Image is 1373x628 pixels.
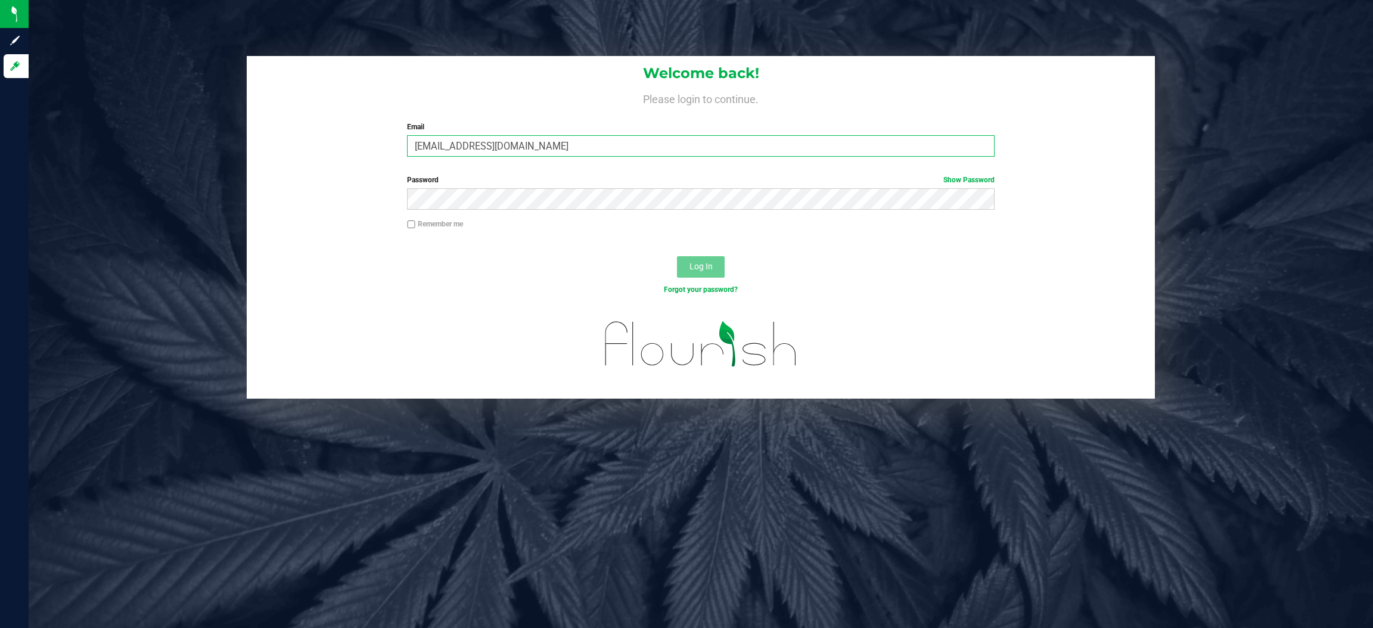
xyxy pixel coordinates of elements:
[247,91,1155,105] h4: Please login to continue.
[407,219,463,229] label: Remember me
[407,176,439,184] span: Password
[689,262,713,271] span: Log In
[9,35,21,46] inline-svg: Sign up
[588,307,815,381] img: flourish_logo.svg
[664,285,738,294] a: Forgot your password?
[9,60,21,72] inline-svg: Log in
[247,66,1155,81] h1: Welcome back!
[943,176,995,184] a: Show Password
[407,220,415,229] input: Remember me
[677,256,725,278] button: Log In
[407,122,995,132] label: Email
